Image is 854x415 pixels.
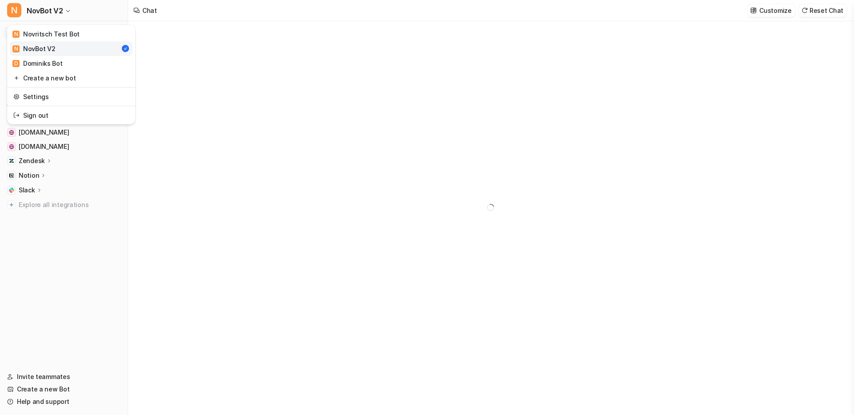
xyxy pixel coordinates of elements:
img: reset [13,92,20,101]
span: N [12,45,20,52]
div: NNovBot V2 [7,25,135,124]
img: reset [13,73,20,83]
a: Settings [10,89,133,104]
div: Dominiks Bot [12,59,63,68]
span: N [7,3,21,17]
a: Sign out [10,108,133,123]
img: reset [13,111,20,120]
div: NovBot V2 [12,44,55,53]
div: Novritsch Test Bot [12,29,80,39]
span: D [12,60,20,67]
span: NovBot V2 [27,4,63,17]
span: N [12,31,20,38]
a: Create a new bot [10,71,133,85]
